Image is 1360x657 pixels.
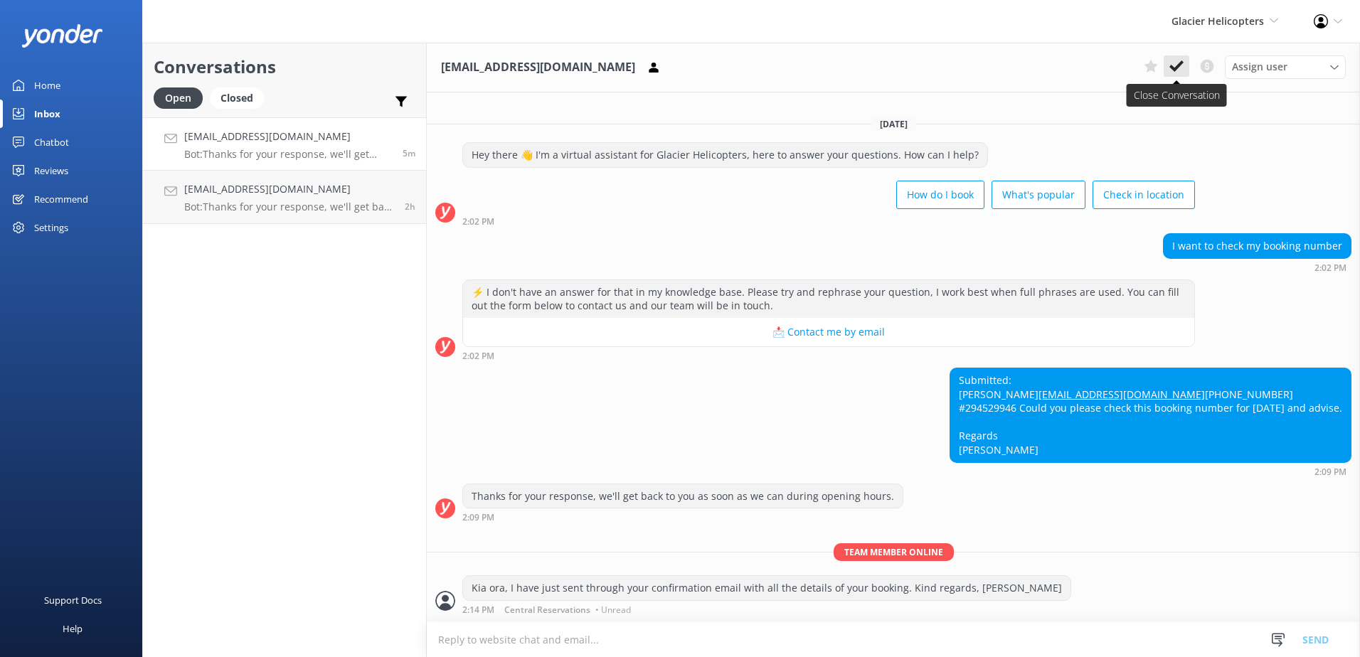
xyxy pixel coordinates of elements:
[210,90,271,105] a: Closed
[1314,468,1346,476] strong: 2:09 PM
[441,58,635,77] h3: [EMAIL_ADDRESS][DOMAIN_NAME]
[143,117,426,171] a: [EMAIL_ADDRESS][DOMAIN_NAME]Bot:Thanks for your response, we'll get back to you as soon as we can...
[462,351,1195,360] div: Oct 06 2025 02:02pm (UTC +13:00) Pacific/Auckland
[595,606,631,614] span: • Unread
[34,156,68,185] div: Reviews
[871,118,916,130] span: [DATE]
[1163,262,1351,272] div: Oct 06 2025 02:02pm (UTC +13:00) Pacific/Auckland
[462,512,903,522] div: Oct 06 2025 02:09pm (UTC +13:00) Pacific/Auckland
[405,201,415,213] span: Oct 06 2025 11:23am (UTC +13:00) Pacific/Auckland
[463,576,1071,600] div: Kia ora, I have just sent through your confirmation email with all the details of your booking. K...
[504,606,590,614] span: Central Reservations
[184,201,394,213] p: Bot: Thanks for your response, we'll get back to you as soon as we can during opening hours.
[463,318,1194,346] button: 📩 Contact me by email
[463,143,987,167] div: Hey there 👋 I'm a virtual assistant for Glacier Helicopters, here to answer your questions. How c...
[34,185,88,213] div: Recommend
[21,24,103,48] img: yonder-white-logo.png
[950,368,1351,462] div: Submitted: [PERSON_NAME] [PHONE_NUMBER] #294529946 Could you please check this booking number for...
[1164,234,1351,258] div: I want to check my booking number
[1314,264,1346,272] strong: 2:02 PM
[896,181,984,209] button: How do I book
[143,171,426,224] a: [EMAIL_ADDRESS][DOMAIN_NAME]Bot:Thanks for your response, we'll get back to you as soon as we can...
[463,280,1194,318] div: ⚡ I don't have an answer for that in my knowledge base. Please try and rephrase your question, I ...
[462,218,494,226] strong: 2:02 PM
[34,71,60,100] div: Home
[462,352,494,360] strong: 2:02 PM
[210,87,264,109] div: Closed
[462,216,1195,226] div: Oct 06 2025 02:02pm (UTC +13:00) Pacific/Auckland
[184,129,392,144] h4: [EMAIL_ADDRESS][DOMAIN_NAME]
[34,213,68,242] div: Settings
[154,87,203,109] div: Open
[1093,181,1195,209] button: Check in location
[950,466,1351,476] div: Oct 06 2025 02:09pm (UTC +13:00) Pacific/Auckland
[34,100,60,128] div: Inbox
[1038,388,1205,401] a: [EMAIL_ADDRESS][DOMAIN_NAME]
[1172,14,1264,28] span: Glacier Helicopters
[184,181,394,197] h4: [EMAIL_ADDRESS][DOMAIN_NAME]
[992,181,1085,209] button: What's popular
[63,614,83,643] div: Help
[462,606,494,614] strong: 2:14 PM
[154,53,415,80] h2: Conversations
[462,513,494,522] strong: 2:09 PM
[184,148,392,161] p: Bot: Thanks for your response, we'll get back to you as soon as we can during opening hours.
[834,543,954,561] span: Team member online
[463,484,903,508] div: Thanks for your response, we'll get back to you as soon as we can during opening hours.
[1232,59,1287,75] span: Assign user
[462,604,1071,614] div: Oct 06 2025 02:14pm (UTC +13:00) Pacific/Auckland
[34,128,69,156] div: Chatbot
[44,586,102,614] div: Support Docs
[1225,55,1346,78] div: Assign User
[154,90,210,105] a: Open
[403,147,415,159] span: Oct 06 2025 02:09pm (UTC +13:00) Pacific/Auckland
